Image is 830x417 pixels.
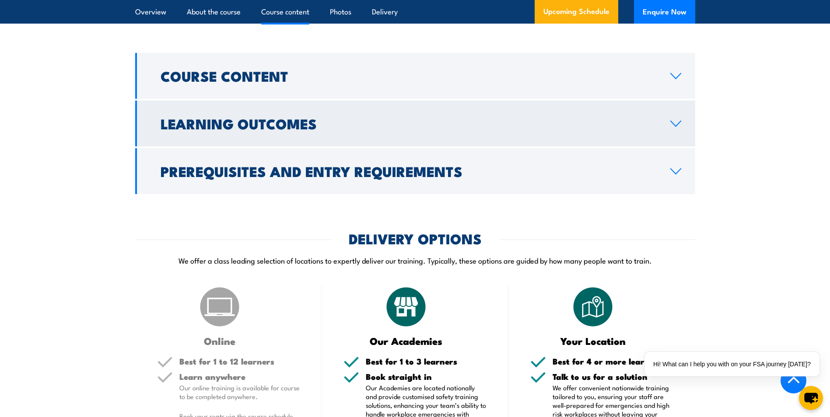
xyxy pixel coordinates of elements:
[135,148,695,194] a: Prerequisites and Entry Requirements
[157,336,283,346] h3: Online
[349,232,482,244] h2: DELIVERY OPTIONS
[530,336,656,346] h3: Your Location
[644,352,819,376] div: Hi! What can I help you with on your FSA journey [DATE]?
[161,165,656,177] h2: Prerequisites and Entry Requirements
[135,53,695,99] a: Course Content
[161,117,656,129] h2: Learning Outcomes
[161,69,656,82] h2: Course Content
[135,101,695,146] a: Learning Outcomes
[135,255,695,265] p: We offer a class leading selection of locations to expertly deliver our training. Typically, thes...
[179,383,300,401] p: Our online training is available for course to be completed anywhere.
[553,372,673,381] h5: Talk to us for a solution
[366,372,487,381] h5: Book straight in
[366,357,487,365] h5: Best for 1 to 3 learners
[179,357,300,365] h5: Best for 1 to 12 learners
[799,386,823,410] button: chat-button
[179,372,300,381] h5: Learn anywhere
[343,336,469,346] h3: Our Academies
[553,357,673,365] h5: Best for 4 or more learners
